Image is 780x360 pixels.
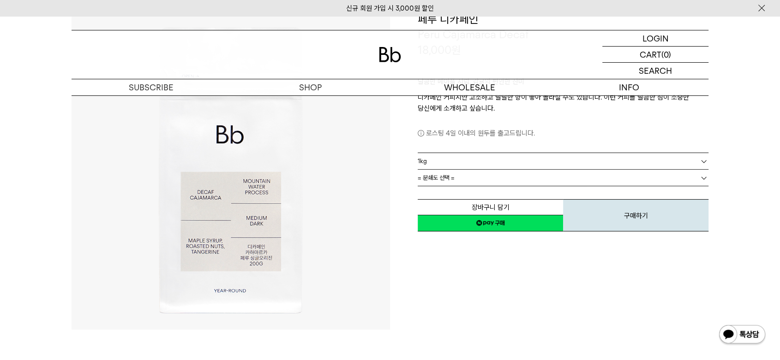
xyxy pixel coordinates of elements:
[379,47,401,62] img: 로고
[418,92,708,114] p: 디카페인 커피지만 고소하고 달달한 향이 좋아 놀라실 수도 있습니다. 이런 커피를 달콤한 잠이 소중한 당신에게 소개하고 싶습니다.
[231,79,390,95] a: SHOP
[718,324,766,346] img: 카카오톡 채널 1:1 채팅 버튼
[72,79,231,95] a: SUBSCRIBE
[639,63,672,79] p: SEARCH
[390,79,549,95] p: WHOLESALE
[549,79,708,95] p: INFO
[72,12,390,330] img: 페루 디카페인
[418,199,563,215] button: 장바구니 담기
[418,128,708,139] p: 로스팅 4일 이내의 원두를 출고드립니다.
[418,153,427,169] span: 1kg
[418,170,455,186] span: = 분쇄도 선택 =
[640,47,661,62] p: CART
[418,215,563,231] a: 새창
[642,30,669,46] p: LOGIN
[661,47,671,62] p: (0)
[602,30,708,47] a: LOGIN
[602,47,708,63] a: CART (0)
[563,199,708,231] button: 구매하기
[346,4,434,12] a: 신규 회원 가입 시 3,000원 할인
